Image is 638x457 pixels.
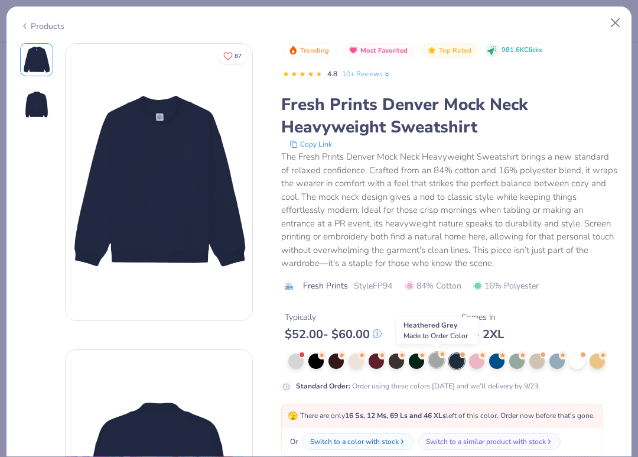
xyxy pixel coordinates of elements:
strong: Standard Order : [296,381,350,391]
img: Front [66,89,252,276]
div: Products [20,20,64,33]
button: Badge Button [343,43,414,59]
span: 🫣 [288,410,298,422]
button: Like [218,47,247,64]
div: The Fresh Prints Denver Mock Neck Heavyweight Sweatshirt brings a new standard of relaxed confide... [281,150,619,270]
button: Close [604,12,627,34]
strong: 16 Ss, 12 Ms, 69 Ls and 46 XLs [345,411,446,420]
div: Switch to a similar product with stock [426,436,546,447]
div: 4.8 Stars [282,65,323,84]
div: Typically [285,311,382,323]
span: Most Favorited [360,47,408,54]
img: Most Favorited sort [349,46,358,55]
img: Back [22,90,51,119]
span: Top Rated [439,47,472,54]
button: Badge Button [282,43,336,59]
span: 16% Polyester [473,280,539,292]
div: M - 2XL [461,327,504,342]
span: Fresh Prints [303,280,348,292]
span: 981.6K Clicks [502,46,542,56]
img: Front [22,46,51,74]
span: 84% Cotton [405,280,461,292]
img: Trending sort [288,46,298,55]
div: $ 52.00 - $ 60.00 [285,327,382,342]
button: Badge Button [421,43,478,59]
img: Top Rated sort [427,46,437,55]
span: Style FP94 [354,280,392,292]
span: 4.8 [327,69,337,79]
span: There are only left of this color. Order now before that's gone. [288,411,595,420]
button: Switch to a similar product with stock [418,433,561,450]
button: Switch to a color with stock [302,433,414,450]
span: Made to Order Color [403,331,468,341]
div: Comes In [461,311,504,323]
div: Switch to a color with stock [310,436,399,447]
div: Heathered Grey [397,317,479,344]
a: 10+ Reviews [342,69,391,79]
span: Or [288,436,298,447]
span: 87 [235,53,242,59]
img: brand logo [281,281,297,291]
div: Fresh Prints Denver Mock Neck Heavyweight Sweatshirt [281,93,619,138]
button: copy to clipboard [286,138,336,150]
div: Order using these colors [DATE] and we’ll delivery by 9/23. [296,381,540,391]
span: Trending [300,47,329,54]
